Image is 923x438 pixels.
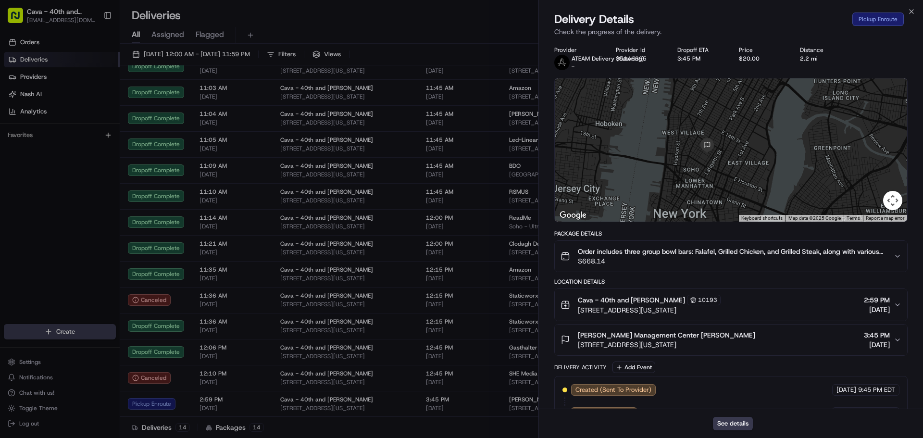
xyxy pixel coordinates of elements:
a: Report a map error [866,215,904,221]
button: Cava - 40th and [PERSON_NAME]10193[STREET_ADDRESS][US_STATE]2:59 PM[DATE] [555,289,907,321]
div: Price [739,46,785,54]
span: 10193 [698,296,717,304]
span: [DATE] [836,386,856,394]
span: $668.14 [578,256,886,266]
button: 35146395 [616,55,647,63]
span: Order includes three group bowl bars: Falafel, Grilled Chicken, and Grilled Steak, along with var... [578,247,886,256]
p: Driver [10,283,175,292]
span: - [572,63,574,70]
button: [PERSON_NAME] Management Center [PERSON_NAME][STREET_ADDRESS][US_STATE]3:45 PM[DATE] [555,325,907,355]
a: Terms [847,215,860,221]
div: Distance [800,46,846,54]
div: 2.2 mi [800,55,846,63]
span: [STREET_ADDRESS][US_STATE] [578,305,721,315]
p: Check the progress of the delivery. [554,27,908,37]
span: 3:45 PM [864,330,890,340]
span: ATEAM Delivery (Catering) [572,55,644,63]
div: 3:45 PM [677,55,723,63]
button: back [10,8,21,19]
button: Add Event [612,362,655,373]
img: Nash [10,52,25,68]
p: Hello, [10,263,175,273]
div: $20.00 [739,55,785,63]
span: Delivery Details [554,12,634,27]
button: Map camera controls [883,191,902,210]
div: Provider Id [616,46,662,54]
button: See details [713,417,753,430]
span: [DATE] [864,305,890,314]
span: Created (Sent To Provider) [575,386,651,394]
span: 9:45 PM EDT [858,386,895,394]
img: Go home [25,8,37,19]
div: Delivery Activity [554,363,607,371]
div: Package Details [554,230,908,238]
div: Location Details [554,278,908,286]
div: Provider [554,46,600,54]
img: ateam_logo.png [554,55,570,70]
span: [PERSON_NAME] Management Center [PERSON_NAME] [578,330,755,340]
button: Keyboard shortcuts [741,215,783,222]
span: 2:59 PM [864,295,890,305]
button: Send [166,296,178,308]
button: Order includes three group bowl bars: Falafel, Grilled Chicken, and Grilled Steak, along with var... [555,241,907,272]
div: Dropoff ETA [677,46,723,54]
a: Open this area in Google Maps (opens a new window) [557,209,589,222]
span: Map data ©2025 Google [788,215,841,221]
div: Hey, let me know if you have any questions! [36,42,162,65]
span: [STREET_ADDRESS][US_STATE] [578,340,755,350]
img: Google [557,209,589,222]
span: [DATE] [864,340,890,350]
span: Cava - 40th and [PERSON_NAME] [578,295,685,305]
